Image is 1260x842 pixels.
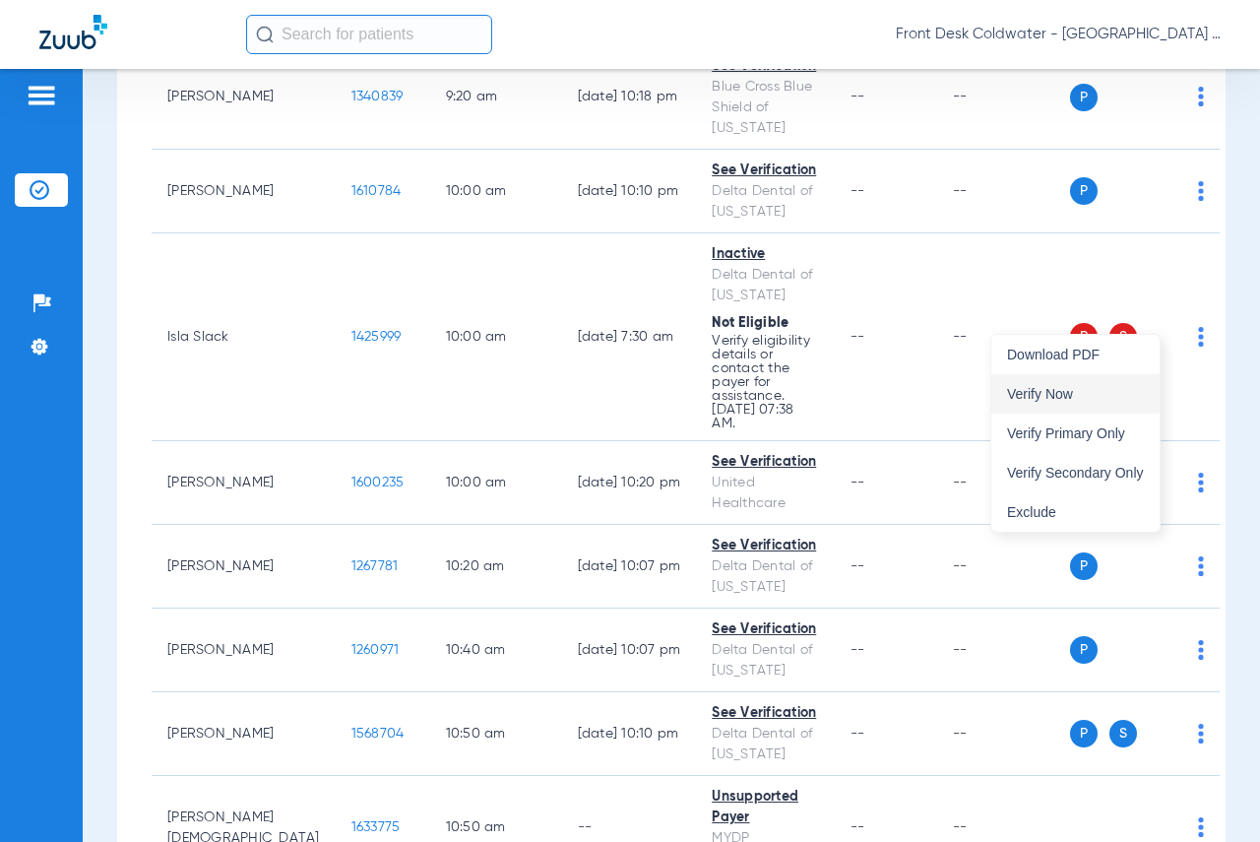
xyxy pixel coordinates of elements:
span: Verify Now [1007,387,1144,401]
span: Download PDF [1007,348,1144,361]
span: Verify Primary Only [1007,426,1144,440]
span: Exclude [1007,505,1144,519]
iframe: Chat Widget [1162,747,1260,842]
span: Verify Secondary Only [1007,466,1144,480]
